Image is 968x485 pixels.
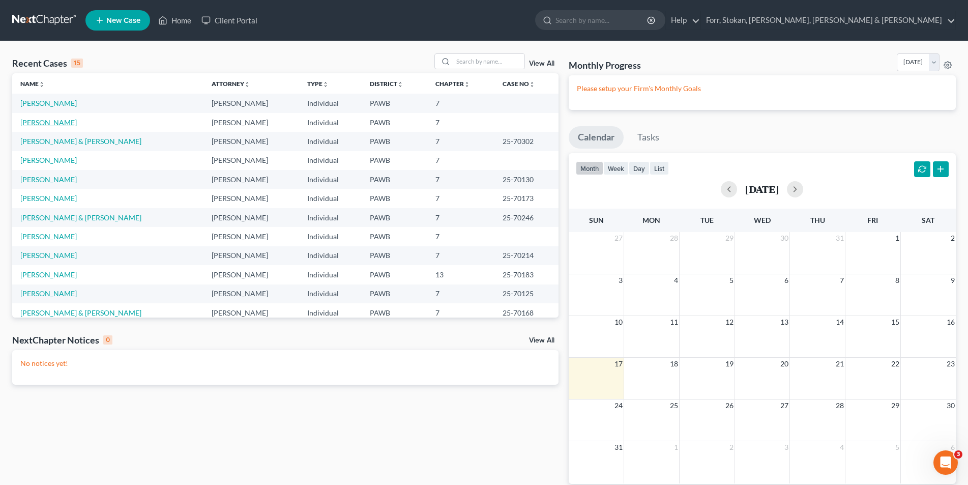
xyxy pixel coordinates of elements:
[103,335,112,345] div: 0
[453,54,524,69] input: Search by name...
[613,400,624,412] span: 24
[203,208,299,227] td: [PERSON_NAME]
[494,132,559,151] td: 25-70302
[576,161,603,175] button: month
[362,132,427,151] td: PAWB
[427,284,494,303] td: 7
[669,316,679,328] span: 11
[946,316,956,328] span: 16
[839,441,845,453] span: 4
[494,265,559,284] td: 25-70183
[779,232,789,244] span: 30
[427,208,494,227] td: 7
[669,400,679,412] span: 25
[427,151,494,170] td: 7
[362,113,427,132] td: PAWB
[890,400,900,412] span: 29
[589,216,604,224] span: Sun
[203,227,299,246] td: [PERSON_NAME]
[669,232,679,244] span: 28
[745,184,779,194] h2: [DATE]
[20,99,77,107] a: [PERSON_NAME]
[494,246,559,265] td: 25-70214
[724,400,735,412] span: 26
[299,284,362,303] td: Individual
[20,308,141,317] a: [PERSON_NAME] & [PERSON_NAME]
[20,213,141,222] a: [PERSON_NAME] & [PERSON_NAME]
[673,441,679,453] span: 1
[666,11,700,30] a: Help
[613,316,624,328] span: 10
[922,216,934,224] span: Sat
[427,227,494,246] td: 7
[362,246,427,265] td: PAWB
[894,274,900,287] span: 8
[153,11,196,30] a: Home
[650,161,669,175] button: list
[894,441,900,453] span: 5
[954,450,962,459] span: 3
[427,113,494,132] td: 7
[362,303,427,322] td: PAWB
[196,11,262,30] a: Client Portal
[20,289,77,298] a: [PERSON_NAME]
[946,400,956,412] span: 30
[669,358,679,370] span: 18
[20,232,77,241] a: [PERSON_NAME]
[494,284,559,303] td: 25-70125
[362,208,427,227] td: PAWB
[20,358,550,368] p: No notices yet!
[700,216,714,224] span: Tue
[203,170,299,189] td: [PERSON_NAME]
[299,113,362,132] td: Individual
[724,316,735,328] span: 12
[613,441,624,453] span: 31
[950,232,956,244] span: 2
[835,358,845,370] span: 21
[950,274,956,287] span: 9
[362,189,427,208] td: PAWB
[435,80,470,88] a: Chapterunfold_more
[299,227,362,246] td: Individual
[427,303,494,322] td: 7
[299,189,362,208] td: Individual
[397,81,403,88] i: unfold_more
[839,274,845,287] span: 7
[299,94,362,112] td: Individual
[203,113,299,132] td: [PERSON_NAME]
[362,265,427,284] td: PAWB
[20,175,77,184] a: [PERSON_NAME]
[724,232,735,244] span: 29
[203,94,299,112] td: [PERSON_NAME]
[603,161,629,175] button: week
[628,126,668,149] a: Tasks
[835,232,845,244] span: 31
[810,216,825,224] span: Thu
[12,334,112,346] div: NextChapter Notices
[299,170,362,189] td: Individual
[950,441,956,453] span: 6
[779,316,789,328] span: 13
[529,60,554,67] a: View All
[427,265,494,284] td: 13
[39,81,45,88] i: unfold_more
[569,59,641,71] h3: Monthly Progress
[494,170,559,189] td: 25-70130
[618,274,624,287] span: 3
[203,265,299,284] td: [PERSON_NAME]
[12,57,83,69] div: Recent Cases
[203,189,299,208] td: [PERSON_NAME]
[779,358,789,370] span: 20
[203,303,299,322] td: [PERSON_NAME]
[728,441,735,453] span: 2
[464,81,470,88] i: unfold_more
[299,265,362,284] td: Individual
[701,11,955,30] a: Forr, Stokan, [PERSON_NAME], [PERSON_NAME] & [PERSON_NAME]
[724,358,735,370] span: 19
[728,274,735,287] span: 5
[783,274,789,287] span: 6
[362,94,427,112] td: PAWB
[20,137,141,146] a: [PERSON_NAME] & [PERSON_NAME]
[494,208,559,227] td: 25-70246
[673,274,679,287] span: 4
